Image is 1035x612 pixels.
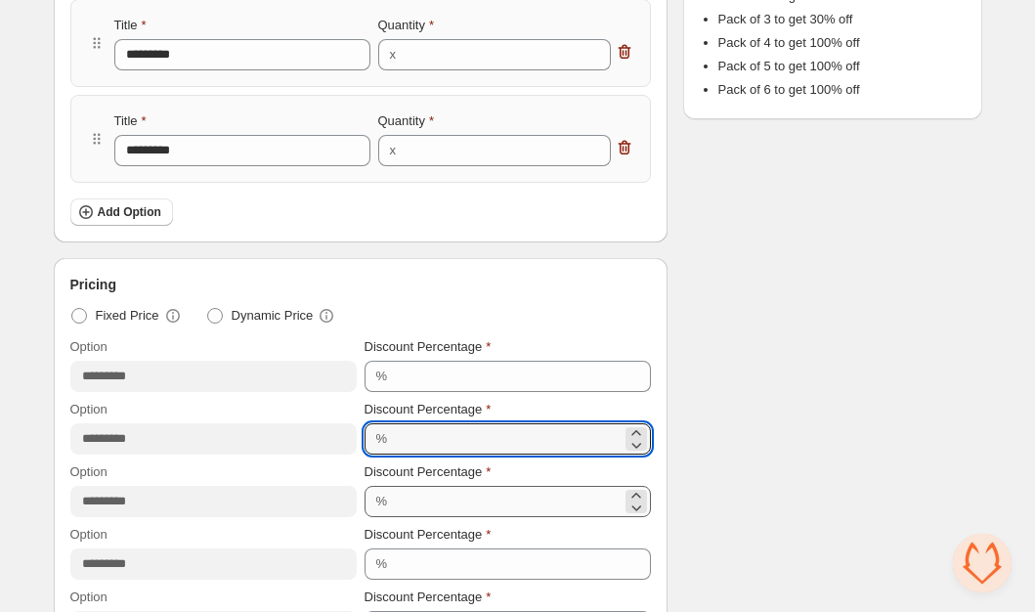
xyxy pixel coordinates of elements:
[70,588,108,607] label: Option
[378,111,434,131] label: Quantity
[70,525,108,545] label: Option
[376,554,388,574] div: %
[365,525,492,545] label: Discount Percentage
[365,462,492,482] label: Discount Percentage
[718,80,967,100] li: Pack of 6 to get 100% off
[96,306,159,326] span: Fixed Price
[390,141,397,160] div: x
[390,45,397,65] div: x
[70,198,173,226] button: Add Option
[376,429,388,449] div: %
[376,492,388,511] div: %
[98,204,161,220] span: Add Option
[70,400,108,419] label: Option
[70,337,108,357] label: Option
[365,588,492,607] label: Discount Percentage
[718,57,967,76] li: Pack of 5 to get 100% off
[232,306,314,326] span: Dynamic Price
[114,111,147,131] label: Title
[718,33,967,53] li: Pack of 4 to get 100% off
[70,462,108,482] label: Option
[376,367,388,386] div: %
[378,16,434,35] label: Quantity
[365,400,492,419] label: Discount Percentage
[70,275,116,294] span: Pricing
[365,337,492,357] label: Discount Percentage
[718,10,967,29] li: Pack of 3 to get 30% off
[953,534,1012,592] a: Open chat
[114,16,147,35] label: Title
